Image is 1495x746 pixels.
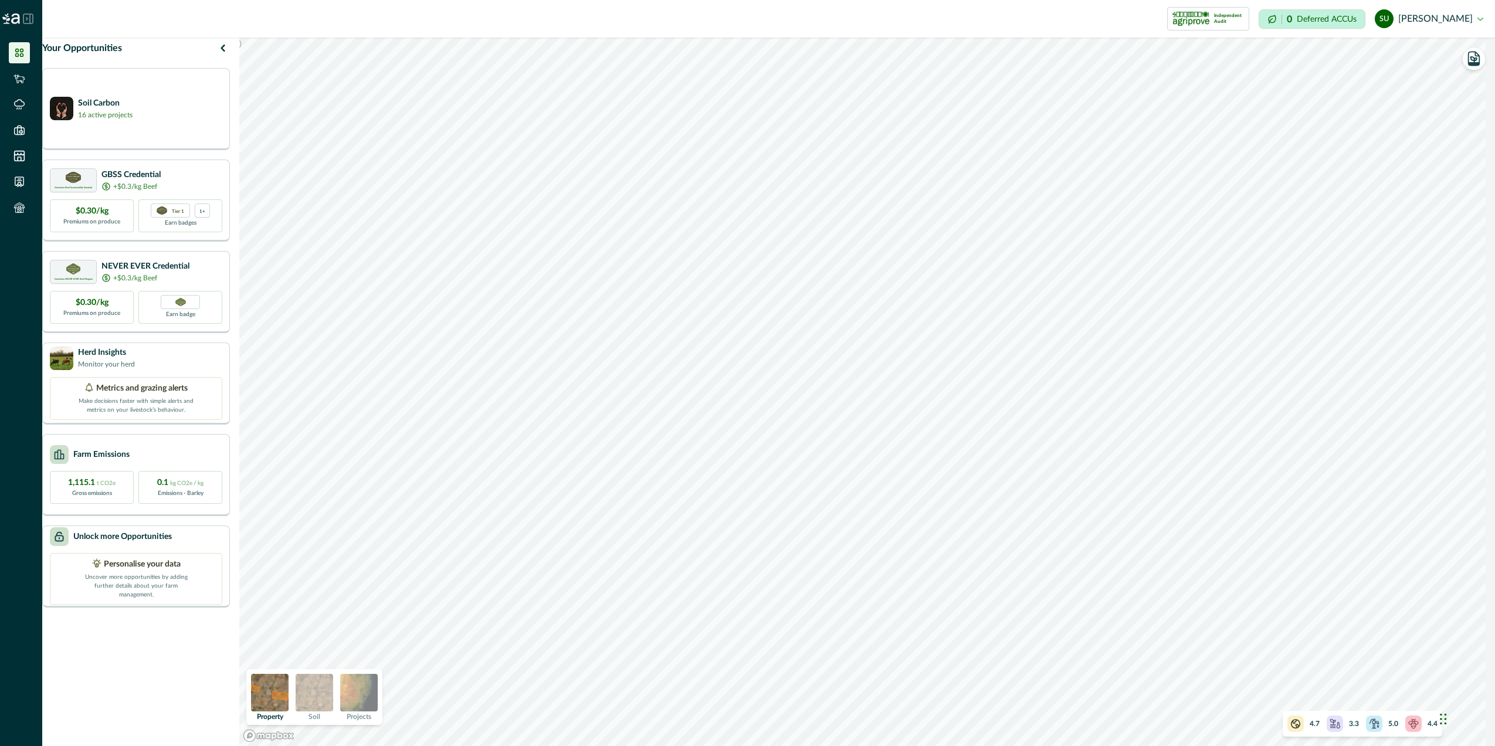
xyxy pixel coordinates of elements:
p: +$0.3/kg Beef [113,273,157,283]
p: Herd Insights [78,347,135,359]
p: Soil Carbon [78,97,133,110]
p: Tier 1 [172,207,184,215]
p: 0.1 [157,477,204,489]
p: Make decisions faster with simple alerts and metrics on your livestock’s behaviour. [77,395,195,415]
p: Premiums on produce [63,309,120,318]
p: Property [257,713,283,720]
img: certification logo [66,172,81,184]
p: 4.7 [1310,718,1320,729]
p: Deferred ACCUs [1297,15,1357,23]
img: property preview [251,674,289,711]
p: Unlock more Opportunities [73,531,172,543]
p: Independent Audit [1214,13,1244,25]
p: Monitor your herd [78,359,135,369]
p: 16 active projects [78,110,133,120]
p: 4.4 [1428,718,1438,729]
button: certification logoIndependent Audit [1167,7,1249,30]
p: Projects [347,713,371,720]
p: Your Opportunities [42,41,122,55]
img: certification logo [66,263,81,275]
a: Mapbox logo [243,729,294,742]
p: Uncover more opportunities by adding further details about your farm management. [77,571,195,599]
p: Earn badges [165,218,196,228]
img: certification logo [157,206,167,215]
p: Greenham NEVER EVER Beef Program [55,278,93,280]
p: 1+ [199,207,205,215]
p: Farm Emissions [73,449,130,461]
p: Personalise your data [104,558,181,571]
div: Drag [1440,701,1447,737]
span: t CO2e [97,480,116,486]
img: Logo [2,13,20,24]
p: Earn badge [166,309,195,319]
p: GBSS Credential [101,169,161,181]
p: 3.3 [1349,718,1359,729]
p: Soil [309,713,320,720]
p: Premiums on produce [63,218,120,226]
div: more credentials avaialble [195,204,210,218]
p: Greenham Beef Sustainability Standard [55,186,92,189]
p: 5.0 [1388,718,1398,729]
button: stuart upton[PERSON_NAME] [1375,5,1483,33]
img: projects preview [340,674,378,711]
span: kg CO2e / kg [170,480,204,486]
p: 0 [1287,15,1292,24]
p: $0.30/kg [76,205,109,218]
p: Gross emissions [72,489,112,498]
img: certification logo [1172,9,1209,28]
img: soil preview [296,674,333,711]
canvas: Map [239,38,1486,746]
p: Metrics and grazing alerts [96,382,188,395]
p: Emissions - Barley [158,489,204,498]
p: NEVER EVER Credential [101,260,189,273]
img: Greenham NEVER EVER certification badge [175,298,186,307]
p: 1,115.1 [68,477,116,489]
p: +$0.3/kg Beef [113,181,157,192]
iframe: Chat Widget [1436,690,1495,746]
p: $0.30/kg [76,297,109,309]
